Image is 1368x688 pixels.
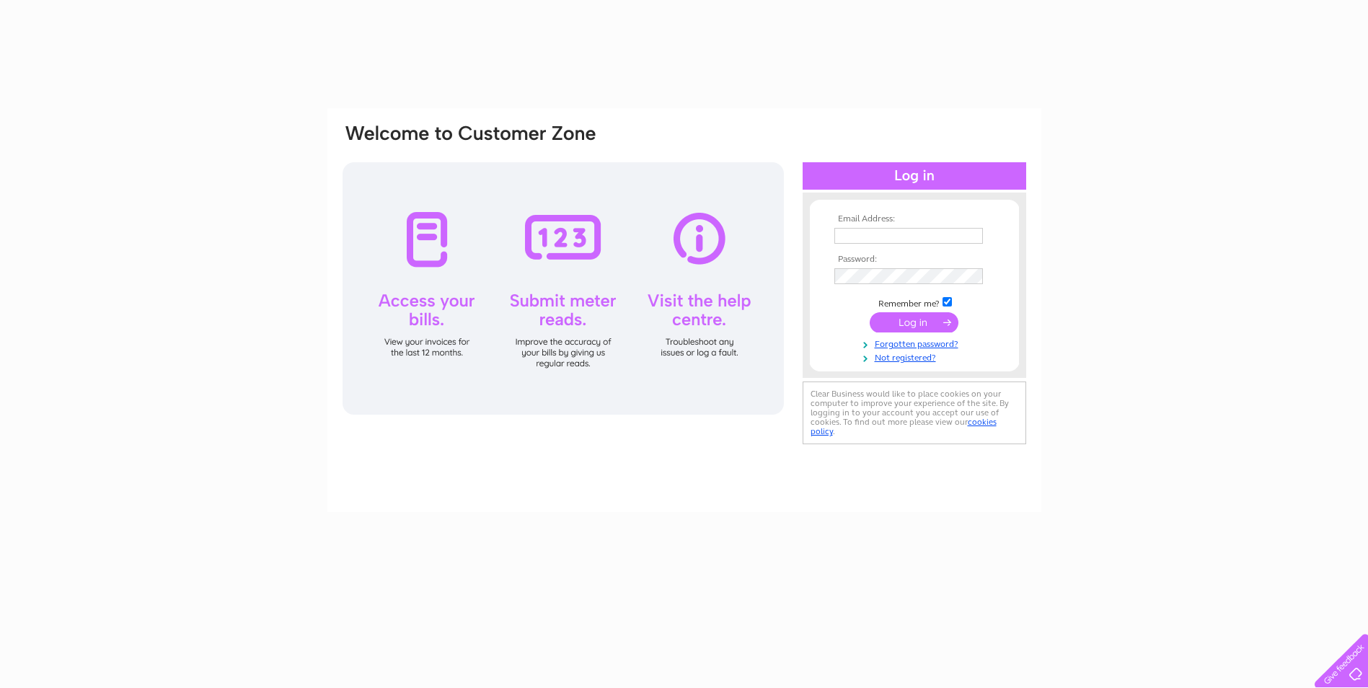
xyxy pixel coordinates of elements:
[834,350,998,363] a: Not registered?
[831,214,998,224] th: Email Address:
[803,382,1026,444] div: Clear Business would like to place cookies on your computer to improve your experience of the sit...
[831,295,998,309] td: Remember me?
[831,255,998,265] th: Password:
[811,417,997,436] a: cookies policy
[834,336,998,350] a: Forgotten password?
[870,312,958,332] input: Submit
